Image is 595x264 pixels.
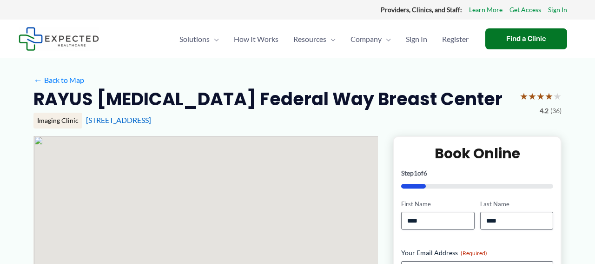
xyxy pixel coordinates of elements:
a: SolutionsMenu Toggle [172,23,226,55]
strong: Providers, Clinics, and Staff: [381,6,462,14]
h2: RAYUS [MEDICAL_DATA] Federal Way Breast Center [33,88,502,110]
span: 1 [414,169,417,177]
span: Menu Toggle [326,23,336,55]
p: Step of [401,170,553,176]
span: (Required) [461,250,487,257]
span: Solutions [179,23,210,55]
span: ★ [520,88,528,105]
span: Company [350,23,382,55]
span: ★ [528,88,536,105]
span: Menu Toggle [382,23,391,55]
span: Register [442,23,469,55]
a: ←Back to Map [33,73,84,87]
label: Your Email Address [401,248,553,257]
img: Expected Healthcare Logo - side, dark font, small [19,27,99,51]
a: Learn More [469,4,502,16]
span: ← [33,75,42,84]
a: Sign In [548,4,567,16]
a: Sign In [398,23,435,55]
span: Resources [293,23,326,55]
span: How It Works [234,23,278,55]
div: Imaging Clinic [33,113,82,129]
h2: Book Online [401,144,553,162]
a: [STREET_ADDRESS] [86,115,151,124]
span: 6 [423,169,427,177]
a: Register [435,23,476,55]
a: Find a Clinic [485,28,567,49]
a: Get Access [509,4,541,16]
span: Sign In [406,23,427,55]
span: ★ [553,88,562,105]
a: CompanyMenu Toggle [343,23,398,55]
nav: Primary Site Navigation [172,23,476,55]
span: (36) [550,105,562,117]
span: Menu Toggle [210,23,219,55]
span: 4.2 [540,105,549,117]
span: ★ [545,88,553,105]
label: Last Name [480,200,553,209]
a: How It Works [226,23,286,55]
a: ResourcesMenu Toggle [286,23,343,55]
label: First Name [401,200,474,209]
span: ★ [536,88,545,105]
